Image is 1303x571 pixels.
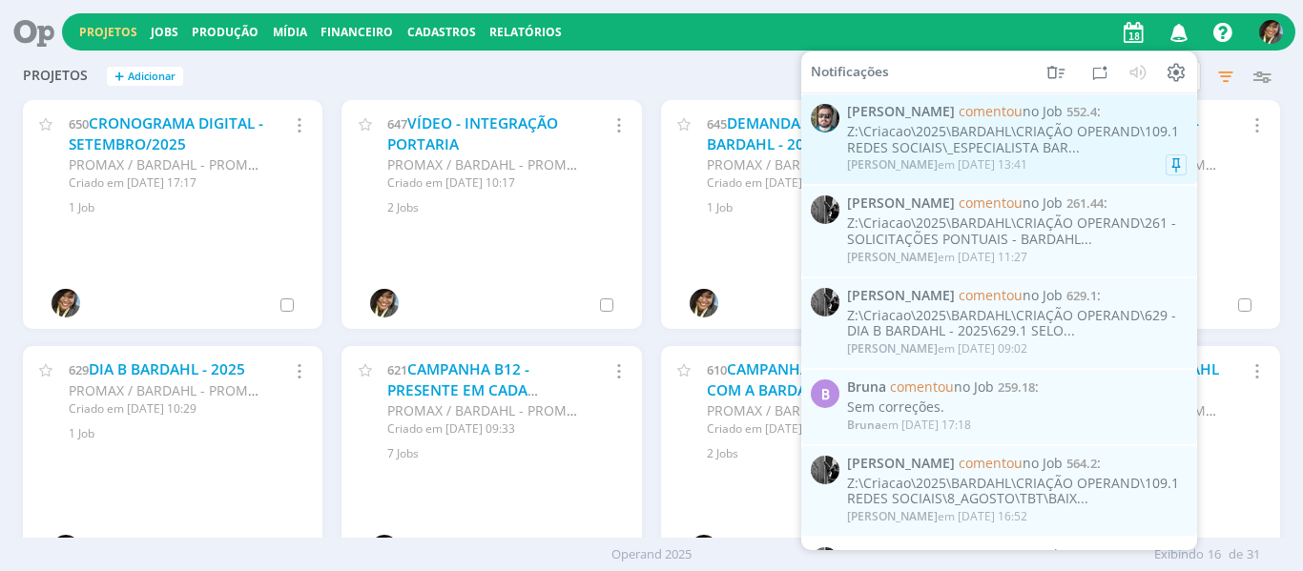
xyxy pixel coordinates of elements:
[959,194,1063,212] span: no Job
[1066,103,1097,120] span: 552.4
[79,24,137,40] a: Projetos
[52,289,80,317] img: S
[707,359,893,400] a: CAMPANHA - DE FÉRIAS COM A BARDAHL
[959,286,1023,304] span: comentou
[890,377,994,396] span: no Job
[1247,545,1260,564] span: 31
[959,102,1023,120] span: comentou
[321,24,393,40] a: Financeiro
[1208,545,1221,564] span: 16
[151,24,178,40] a: Jobs
[107,67,183,87] button: +Adicionar
[847,456,1187,472] span: :
[847,475,1187,507] div: Z:\Criacao\2025\BARDAHL\CRIAÇÃO OPERAND\109.1 REDES SOCIAIS\8_AGOSTO\TBT\BAIX...
[315,25,399,40] button: Financeiro
[69,155,590,173] span: PROMAX / BARDAHL - PROMAX PRODUTOS MÁXIMOS S/A INDÚSTRIA E COMÉRCIO
[707,361,727,378] span: 610
[387,155,909,173] span: PROMAX / BARDAHL - PROMAX PRODUTOS MÁXIMOS S/A INDÚSTRIA E COMÉRCIO
[847,248,938,264] span: [PERSON_NAME]
[847,195,955,212] span: [PERSON_NAME]
[847,250,1027,263] div: em [DATE] 11:27
[847,379,1187,396] span: :
[847,215,1187,248] div: Z:\Criacao\2025\BARDAHL\CRIAÇÃO OPERAND\261 - SOLICITAÇÕES PONTUAIS - BARDAHL...
[387,359,529,420] a: CAMPANHA B12 - PRESENTE EM CADA HISTÓRIA - 2025
[1258,15,1284,49] button: S
[890,377,954,396] span: comentou
[707,445,939,462] div: 2 Jobs
[387,199,619,216] div: 2 Jobs
[186,25,264,40] button: Produção
[267,25,313,40] button: Mídia
[707,113,892,154] a: DEMANDAS INTERNAS - BARDAHL - 2025
[707,420,902,438] div: Criado em [DATE] 16:01
[998,378,1035,396] span: 259.18
[959,454,1063,472] span: no Job
[73,25,143,40] button: Projetos
[69,400,264,418] div: Criado em [DATE] 10:29
[1066,455,1097,472] span: 564.2
[847,158,1027,172] div: em [DATE] 13:41
[273,24,307,40] a: Mídia
[69,174,264,192] div: Criado em [DATE] 17:17
[847,508,938,524] span: [PERSON_NAME]
[370,535,399,563] img: S
[69,381,590,399] span: PROMAX / BARDAHL - PROMAX PRODUTOS MÁXIMOS S/A INDÚSTRIA E COMÉRCIO
[1259,20,1283,44] img: S
[387,401,909,419] span: PROMAX / BARDAHL - PROMAX PRODUTOS MÁXIMOS S/A INDÚSTRIA E COMÉRCIO
[811,64,889,80] span: Notificações
[128,71,176,83] span: Adicionar
[1066,287,1097,304] span: 629.1
[707,155,1229,173] span: PROMAX / BARDAHL - PROMAX PRODUTOS MÁXIMOS S/A INDÚSTRIA E COMÉRCIO
[959,102,1063,120] span: no Job
[69,361,89,378] span: 629
[690,289,718,317] img: S
[387,174,583,192] div: Criado em [DATE] 10:17
[387,115,407,133] span: 647
[707,401,1229,419] span: PROMAX / BARDAHL - PROMAX PRODUTOS MÁXIMOS S/A INDÚSTRIA E COMÉRCIO
[847,340,938,357] span: [PERSON_NAME]
[387,113,558,154] a: VÍDEO - INTEGRAÇÃO PORTARIA
[407,24,476,40] span: Cadastros
[847,379,886,396] span: Bruna
[89,359,245,379] a: DIA B BARDAHL - 2025
[387,361,407,378] span: 621
[847,342,1027,356] div: em [DATE] 09:02
[847,547,1187,563] span: :
[847,307,1187,339] div: Z:\Criacao\2025\BARDAHL\CRIAÇÃO OPERAND\629 - DIA B BARDAHL - 2025\629.1 SELO...
[811,379,839,408] div: B
[959,454,1023,472] span: comentou
[959,194,1023,212] span: comentou
[370,289,399,317] img: S
[847,288,955,304] span: [PERSON_NAME]
[847,456,955,472] span: [PERSON_NAME]
[847,510,1027,523] div: em [DATE] 16:52
[484,25,568,40] button: Relatórios
[847,418,971,431] div: em [DATE] 17:18
[402,25,482,40] button: Cadastros
[847,156,938,173] span: [PERSON_NAME]
[811,104,839,133] img: R
[811,288,839,316] img: P
[69,113,263,154] a: CRONOGRAMA DIGITAL - SETEMBRO/2025
[690,535,718,563] img: S
[387,420,583,438] div: Criado em [DATE] 09:33
[1154,545,1204,564] span: Exibindo
[1066,194,1104,212] span: 261.44
[489,24,562,40] a: Relatórios
[69,199,300,216] div: 1 Job
[52,535,80,563] img: S
[811,195,839,224] img: P
[847,124,1187,156] div: Z:\Criacao\2025\BARDAHL\CRIAÇÃO OPERAND\109.1 REDES SOCIAIS\_ESPECIALISTA BAR...
[1229,545,1243,564] span: de
[847,104,1187,120] span: :
[811,456,839,484] img: P
[707,174,902,192] div: Criado em [DATE] 12:44
[847,547,955,563] span: [PERSON_NAME]
[847,416,881,432] span: Bruna
[69,115,89,133] span: 650
[114,67,124,87] span: +
[387,445,619,462] div: 7 Jobs
[707,115,727,133] span: 645
[847,399,1187,416] div: Sem correções.
[959,286,1063,304] span: no Job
